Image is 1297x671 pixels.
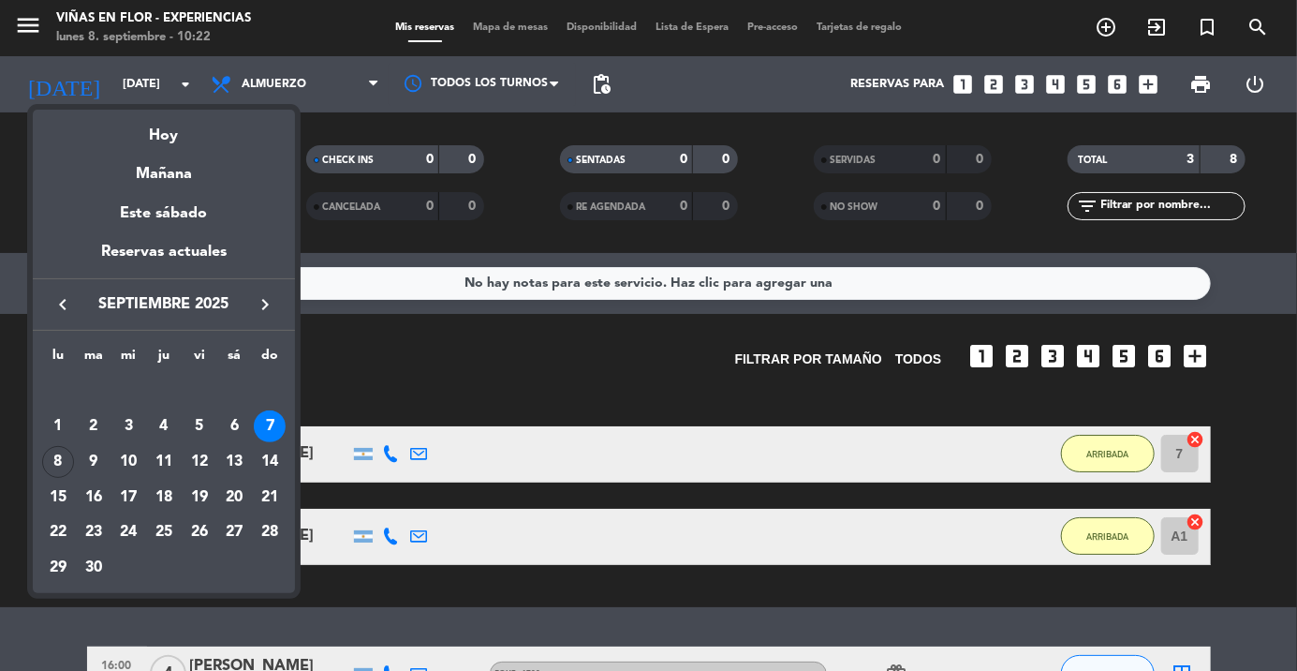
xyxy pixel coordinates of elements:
[42,410,74,442] div: 1
[254,516,286,548] div: 28
[33,148,295,186] div: Mañana
[112,446,144,478] div: 10
[252,409,287,444] td: 7 de septiembre de 2025
[182,409,217,444] td: 5 de septiembre de 2025
[184,482,215,514] div: 19
[46,292,80,317] button: keyboard_arrow_left
[42,482,74,514] div: 15
[146,444,182,480] td: 11 de septiembre de 2025
[148,410,180,442] div: 4
[146,345,182,374] th: jueves
[252,444,287,480] td: 14 de septiembre de 2025
[254,482,286,514] div: 21
[111,409,146,444] td: 3 de septiembre de 2025
[184,410,215,442] div: 5
[146,409,182,444] td: 4 de septiembre de 2025
[218,516,250,548] div: 27
[182,514,217,550] td: 26 de septiembre de 2025
[254,293,276,316] i: keyboard_arrow_right
[248,292,282,317] button: keyboard_arrow_right
[76,409,111,444] td: 2 de septiembre de 2025
[112,516,144,548] div: 24
[78,446,110,478] div: 9
[146,480,182,515] td: 18 de septiembre de 2025
[111,444,146,480] td: 10 de septiembre de 2025
[76,444,111,480] td: 9 de septiembre de 2025
[78,552,110,584] div: 30
[40,409,76,444] td: 1 de septiembre de 2025
[33,187,295,240] div: Este sábado
[146,514,182,550] td: 25 de septiembre de 2025
[184,516,215,548] div: 26
[80,292,248,317] span: septiembre 2025
[148,516,180,548] div: 25
[40,345,76,374] th: lunes
[111,514,146,550] td: 24 de septiembre de 2025
[76,550,111,586] td: 30 de septiembre de 2025
[76,480,111,515] td: 16 de septiembre de 2025
[76,514,111,550] td: 23 de septiembre de 2025
[40,550,76,586] td: 29 de septiembre de 2025
[252,514,287,550] td: 28 de septiembre de 2025
[33,240,295,278] div: Reservas actuales
[40,444,76,480] td: 8 de septiembre de 2025
[148,482,180,514] div: 18
[111,480,146,515] td: 17 de septiembre de 2025
[78,482,110,514] div: 16
[182,444,217,480] td: 12 de septiembre de 2025
[218,446,250,478] div: 13
[217,480,253,515] td: 20 de septiembre de 2025
[42,446,74,478] div: 8
[78,516,110,548] div: 23
[217,444,253,480] td: 13 de septiembre de 2025
[254,446,286,478] div: 14
[217,345,253,374] th: sábado
[218,410,250,442] div: 6
[40,374,287,410] td: SEP.
[40,480,76,515] td: 15 de septiembre de 2025
[42,516,74,548] div: 22
[52,293,74,316] i: keyboard_arrow_left
[76,345,111,374] th: martes
[148,446,180,478] div: 11
[254,410,286,442] div: 7
[42,552,74,584] div: 29
[252,480,287,515] td: 21 de septiembre de 2025
[252,345,287,374] th: domingo
[217,409,253,444] td: 6 de septiembre de 2025
[217,514,253,550] td: 27 de septiembre de 2025
[218,482,250,514] div: 20
[112,410,144,442] div: 3
[33,110,295,148] div: Hoy
[184,446,215,478] div: 12
[111,345,146,374] th: miércoles
[40,514,76,550] td: 22 de septiembre de 2025
[78,410,110,442] div: 2
[112,482,144,514] div: 17
[182,480,217,515] td: 19 de septiembre de 2025
[182,345,217,374] th: viernes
